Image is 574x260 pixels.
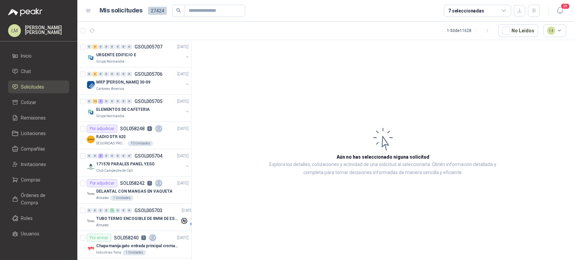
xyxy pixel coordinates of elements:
[96,79,150,86] p: MRP [PERSON_NAME] 30-09
[96,86,124,92] p: Cartones America
[87,217,95,225] img: Company Logo
[96,195,109,201] p: Almatec
[110,208,115,213] div: 1
[98,154,103,158] div: 5
[96,223,109,228] p: Almatec
[337,153,429,161] h3: Aún no has seleccionado niguna solicitud
[87,99,92,104] div: 0
[8,189,69,209] a: Órdenes de Compra
[87,208,92,213] div: 0
[498,24,538,37] button: No Leídos
[115,99,120,104] div: 0
[115,44,120,49] div: 0
[8,96,69,109] a: Cotizar
[92,208,98,213] div: 0
[121,99,126,104] div: 0
[77,231,191,258] a: Por enviarSOL0582401[DATE] Company LogoChapa manija gato entrada principal cromado mate llave de ...
[77,176,191,204] a: Por adjudicarSOL0582421[DATE] Company LogoDELANTAL CON MANGAS EN VAQUETAAlmatec1 Unidades
[92,44,98,49] div: 3
[123,250,146,255] div: 1 Unidades
[135,72,162,76] p: GSOL005706
[8,111,69,124] a: Remisiones
[96,243,180,249] p: Chapa manija gato entrada principal cromado mate llave de seguridad
[96,188,172,195] p: DELANTAL CON MANGAS EN VAQUETA
[96,161,155,167] p: 171570 PARALES PANEL YESO
[104,72,109,76] div: 0
[8,158,69,171] a: Invitaciones
[87,97,190,119] a: 0 13 4 0 0 0 0 0 GSOL005705[DATE] Company LogoELEMENTOS DE CAFETERIAGrupo Normandía
[8,65,69,78] a: Chat
[8,173,69,186] a: Compras
[87,206,194,228] a: 0 0 0 0 1 0 0 0 GSOL005703[DATE] Company LogoTUBO TERMO ENCOGIBLE DE 8MM DE ESPESOR X 5CMSAlmatec
[110,99,115,104] div: 0
[87,125,117,133] div: Por adjudicar
[177,44,189,50] p: [DATE]
[120,181,145,186] p: SOL058242
[8,8,42,16] img: Logo peakr
[121,154,126,158] div: 0
[182,207,193,214] p: [DATE]
[135,99,162,104] p: GSOL005705
[96,113,124,119] p: Grupo Normandía
[87,163,95,171] img: Company Logo
[8,227,69,240] a: Usuarios
[87,108,95,116] img: Company Logo
[8,243,69,256] a: Categorías
[87,44,92,49] div: 0
[87,152,190,173] a: 0 0 5 0 0 0 0 0 GSOL005704[DATE] Company Logo171570 PARALES PANEL YESOClub Campestre de Cali
[87,179,117,187] div: Por adjudicar
[120,126,145,131] p: SOL058248
[21,176,40,184] span: Compras
[148,7,167,15] span: 27424
[96,250,121,255] p: Industrias Tomy
[128,141,153,146] div: 10 Unidades
[87,54,95,62] img: Company Logo
[25,25,69,35] p: [PERSON_NAME] [PERSON_NAME]
[96,216,180,222] p: TUBO TERMO ENCOGIBLE DE 8MM DE ESPESOR X 5CMS
[147,181,152,186] p: 1
[121,208,126,213] div: 0
[176,8,181,13] span: search
[87,70,190,92] a: 0 3 0 0 0 0 0 0 GSOL005706[DATE] Company LogoMRP [PERSON_NAME] 30-09Cartones America
[21,192,63,206] span: Órdenes de Compra
[98,44,103,49] div: 0
[21,83,44,91] span: Solicitudes
[121,44,126,49] div: 0
[87,245,95,253] img: Company Logo
[127,72,132,76] div: 0
[135,44,162,49] p: GSOL005707
[98,208,103,213] div: 0
[92,99,98,104] div: 13
[561,3,570,9] span: 39
[8,142,69,155] a: Compañías
[147,126,152,131] p: 4
[8,212,69,225] a: Roles
[177,180,189,187] p: [DATE]
[21,130,46,137] span: Licitaciones
[87,43,190,64] a: 0 3 0 0 0 0 0 0 GSOL005707[DATE] Company LogoURGENTE EDIFICIO EGrupo Normandía
[21,114,46,122] span: Remisiones
[21,230,39,237] span: Usuarios
[259,161,507,177] p: Explora los detalles, cotizaciones y actividad de una solicitud al seleccionarla. Obtén informaci...
[96,134,125,140] p: RADIO DTR 620
[87,81,95,89] img: Company Logo
[104,99,109,104] div: 0
[127,99,132,104] div: 0
[77,122,191,149] a: Por adjudicarSOL0582484[DATE] Company LogoRADIO DTR 620SEGURIDAD PROVISER LTDA10 Unidades
[114,235,139,240] p: SOL058240
[8,24,21,37] div: LM
[141,235,146,240] p: 1
[543,24,566,37] button: 14
[87,154,92,158] div: 0
[96,52,136,58] p: URGENTE EDIFICIO E
[92,154,98,158] div: 0
[448,7,484,14] div: 7 seleccionadas
[127,44,132,49] div: 0
[110,195,133,201] div: 1 Unidades
[177,126,189,132] p: [DATE]
[96,168,133,173] p: Club Campestre de Cali
[87,135,95,143] img: Company Logo
[115,72,120,76] div: 0
[115,154,120,158] div: 0
[87,190,95,198] img: Company Logo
